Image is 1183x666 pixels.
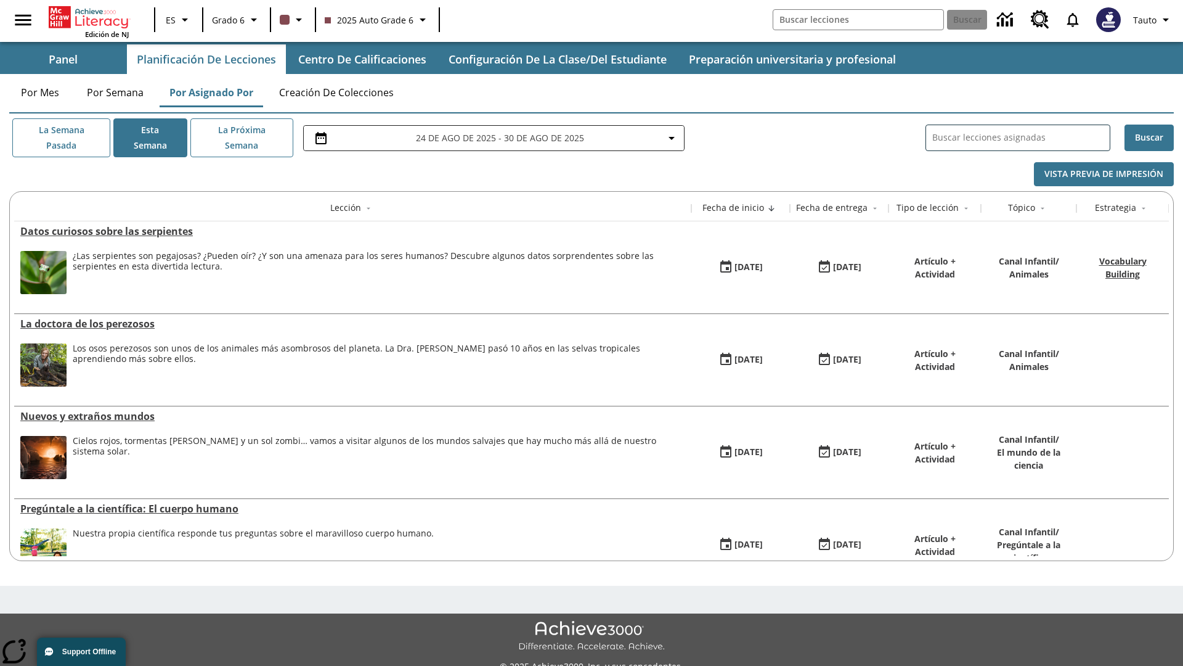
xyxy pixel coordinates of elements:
[113,118,187,157] button: Esta semana
[702,202,764,214] div: Fecha de inicio
[20,224,685,238] a: Datos curiosos sobre las serpientes, Lecciones
[73,343,685,364] div: Los osos perezosos son unos de los animales más asombrosos del planeta. La Dra. [PERSON_NAME] pas...
[833,260,861,275] div: [DATE]
[320,9,435,31] button: Clase: 2025 Auto Grade 6, Selecciona una clase
[325,14,413,27] span: 2025 Auto Grade 6
[1008,202,1035,214] div: Tópico
[275,9,311,31] button: El color de la clase es café oscuro. Cambiar el color de la clase.
[62,647,116,656] span: Support Offline
[269,78,404,107] button: Creación de colecciones
[679,44,906,74] button: Preparación universitaria y profesional
[1136,201,1151,216] button: Sort
[5,2,41,38] button: Abrir el menú lateral
[73,528,434,572] div: Nuestra propia científica responde tus preguntas sobre el maravilloso cuerpo humano.
[813,441,866,464] button: 08/24/25: Último día en que podrá accederse la lección
[439,44,677,74] button: Configuración de la clase/del estudiante
[714,256,767,279] button: 08/26/25: Primer día en que estuvo disponible la lección
[20,502,685,516] div: Pregúntale a la científica: El cuerpo humano
[1057,4,1089,36] a: Notificaciones
[833,445,861,460] div: [DATE]
[1128,9,1178,31] button: Perfil/Configuración
[1035,201,1050,216] button: Sort
[37,638,126,666] button: Support Offline
[714,348,767,372] button: 08/24/25: Primer día en que estuvo disponible la lección
[734,445,763,460] div: [DATE]
[813,256,866,279] button: 08/26/25: Último día en que podrá accederse la lección
[20,224,685,238] div: Datos curiosos sobre las serpientes
[895,255,975,281] p: Artículo + Actividad
[833,537,861,553] div: [DATE]
[20,528,67,572] img: una niña hace una voltereta
[796,202,868,214] div: Fecha de entrega
[999,268,1059,281] p: Animales
[77,78,153,107] button: Por semana
[999,360,1059,373] p: Animales
[73,251,685,272] div: ¿Las serpientes son pegajosas? ¿Pueden oír? ¿Y son una amenaza para los seres humanos? Descubre a...
[999,347,1059,360] p: Canal Infantil /
[773,10,943,30] input: Buscar campo
[734,260,763,275] div: [DATE]
[20,436,67,479] img: El concepto de un artista sobre cómo sería estar parado en la superficie del exoplaneta TRAPPIST-1
[1124,125,1174,151] button: Buscar
[813,348,866,372] button: 08/24/25: Último día en que podrá accederse la lección
[1133,14,1157,27] span: Tauto
[73,436,685,457] div: Cielos rojos, tormentas [PERSON_NAME] y un sol zombi… vamos a visitar algunos de los mundos salva...
[932,129,1110,147] input: Buscar lecciones asignadas
[288,44,436,74] button: Centro de calificaciones
[764,201,779,216] button: Sort
[813,533,866,557] button: 08/24/25: Último día en que podrá accederse la lección
[330,202,361,214] div: Lección
[1096,7,1121,32] img: Avatar
[73,251,685,294] div: ¿Las serpientes son pegajosas? ¿Pueden oír? ¿Y son una amenaza para los seres humanos? Descubre a...
[987,525,1070,538] p: Canal Infantil /
[73,343,685,387] div: Los osos perezosos son unos de los animales más asombrosos del planeta. La Dra. Becky Cliffe pasó...
[20,409,685,423] div: Nuevos y extraños mundos
[9,78,71,107] button: Por mes
[73,436,685,479] span: Cielos rojos, tormentas de gemas y un sol zombi… vamos a visitar algunos de los mundos salvajes q...
[20,343,67,387] img: Una mujer sonriente con una camisa gris sostiene un oso perezoso de tres dedos garganta marrón mi...
[361,201,376,216] button: Sort
[190,118,293,157] button: La próxima semana
[1,44,124,74] button: Panel
[990,3,1023,37] a: Centro de información
[20,317,685,331] a: La doctora de los perezosos, Lecciones
[1089,4,1128,36] button: Escoja un nuevo avatar
[1099,255,1147,280] a: Vocabulary Building
[959,201,974,216] button: Sort
[73,528,434,539] div: Nuestra propia científica responde tus preguntas sobre el maravilloso cuerpo humano.
[20,251,67,294] img: Primer plano de una pequeña serpiente verde con grandes ojos negros que levanta la cabeza por enc...
[20,502,685,516] a: Pregúntale a la científica: El cuerpo humano, Lecciones
[518,621,665,652] img: Achieve3000 Differentiate Accelerate Achieve
[714,533,767,557] button: 08/24/25: Primer día en que estuvo disponible la lección
[895,347,975,373] p: Artículo + Actividad
[896,202,959,214] div: Tipo de lección
[987,538,1070,564] p: Pregúntale a la científica
[159,9,198,31] button: Lenguaje: ES, Selecciona un idioma
[207,9,266,31] button: Grado: Grado 6, Elige un grado
[85,30,129,39] span: Edición de NJ
[416,131,584,144] span: 24 de ago de 2025 - 30 de ago de 2025
[895,440,975,466] p: Artículo + Actividad
[20,409,685,423] a: Nuevos y extraños mundos, Lecciones
[895,532,975,558] p: Artículo + Actividad
[999,255,1059,268] p: Canal Infantil /
[12,118,110,157] button: La semana pasada
[160,78,263,107] button: Por asignado por
[127,44,286,74] button: Planificación de lecciones
[987,433,1070,446] p: Canal Infantil /
[1095,202,1136,214] div: Estrategia
[166,14,176,27] span: ES
[714,441,767,464] button: 08/24/25: Primer día en que estuvo disponible la lección
[987,446,1070,472] p: El mundo de la ciencia
[49,4,129,39] div: Portada
[833,352,861,368] div: [DATE]
[212,14,245,27] span: Grado 6
[1023,3,1057,36] a: Centro de recursos, Se abrirá en una pestaña nueva.
[20,317,685,331] div: La doctora de los perezosos
[734,537,763,553] div: [DATE]
[868,201,882,216] button: Sort
[49,5,129,30] a: Portada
